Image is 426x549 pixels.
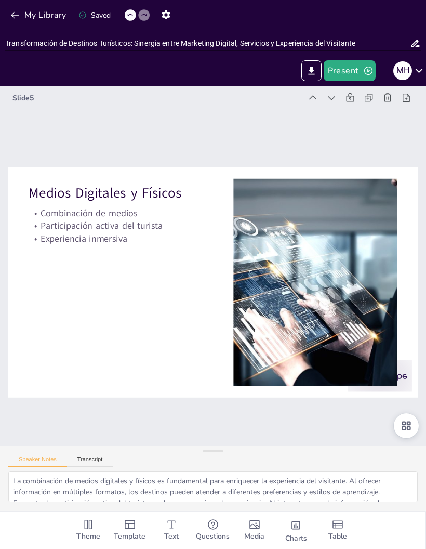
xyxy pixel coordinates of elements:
[32,213,217,245] p: Experiencia inmersiva
[5,36,410,51] input: Insert title
[31,73,319,113] div: Slide 5
[244,531,264,542] span: Media
[196,531,230,542] span: Questions
[393,61,412,80] div: M H
[36,165,222,203] p: Medios Digitales y Físicos
[67,456,113,467] button: Transcript
[109,512,151,549] div: Add ready made slides
[234,512,275,549] div: Add images, graphics, shapes or video
[192,512,234,549] div: Get real-time input from your audience
[164,531,179,542] span: Text
[114,531,145,542] span: Template
[76,531,100,542] span: Theme
[33,201,218,232] p: Participación activa del turista
[317,512,358,549] div: Add a table
[328,531,347,542] span: Table
[8,456,67,467] button: Speaker Notes
[393,60,412,81] button: M H
[275,512,317,549] div: Add charts and graphs
[285,533,307,544] span: Charts
[324,60,376,81] button: Present
[151,512,192,549] div: Add text boxes
[78,10,111,20] div: Saved
[301,60,322,81] button: Export to PowerPoint
[8,471,418,502] textarea: La combinación de medios digitales y físicos es fundamental para enriquecer la experiencia del vi...
[8,7,71,23] button: My Library
[35,188,219,219] p: Combinación de medios
[68,512,109,549] div: Change the overall theme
